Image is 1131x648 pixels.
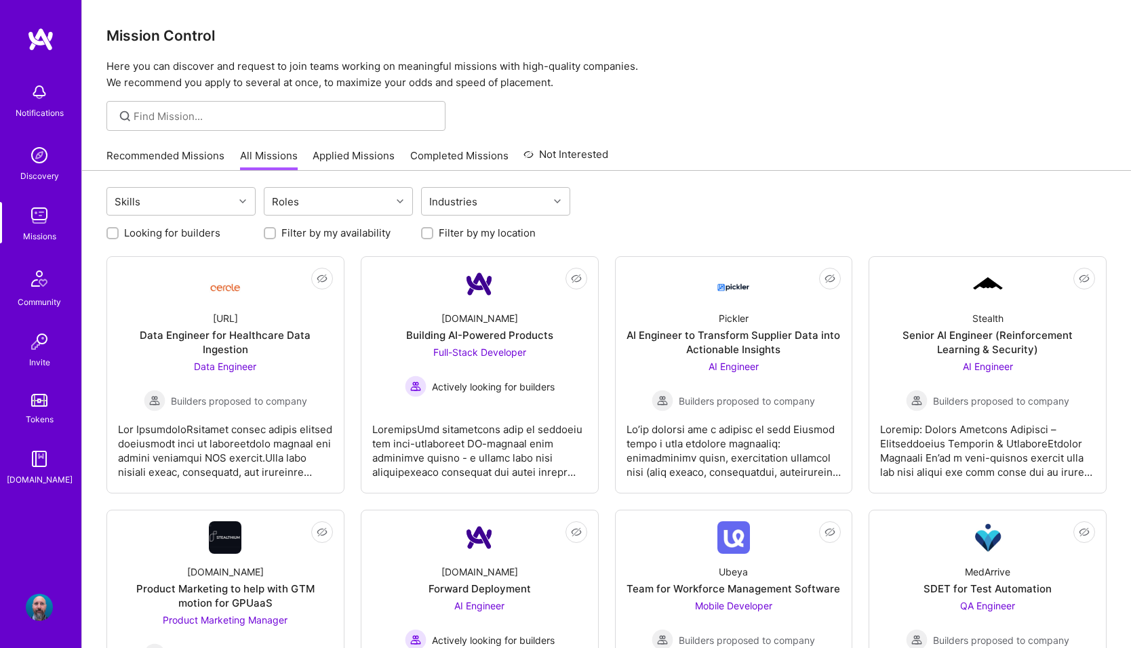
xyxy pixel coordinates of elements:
[7,472,73,487] div: [DOMAIN_NAME]
[679,394,815,408] span: Builders proposed to company
[397,198,403,205] i: icon Chevron
[1079,273,1090,284] i: icon EyeClosed
[213,311,238,325] div: [URL]
[880,411,1095,479] div: Loremip: Dolors Ametcons Adipisci – Elitseddoeius Temporin & UtlaboreEtdolor Magnaali En’ad m ven...
[144,390,165,411] img: Builders proposed to company
[26,412,54,426] div: Tokens
[652,390,673,411] img: Builders proposed to company
[239,198,246,205] i: icon Chevron
[163,614,287,626] span: Product Marketing Manager
[31,394,47,407] img: tokens
[26,202,53,229] img: teamwork
[29,355,50,369] div: Invite
[972,521,1004,554] img: Company Logo
[1079,527,1090,538] i: icon EyeClosed
[171,394,307,408] span: Builders proposed to company
[22,594,56,621] a: User Avatar
[187,565,264,579] div: [DOMAIN_NAME]
[106,148,224,171] a: Recommended Missions
[134,109,435,123] input: Find Mission...
[23,262,56,295] img: Community
[406,328,553,342] div: Building AI-Powered Products
[118,411,333,479] div: Lor IpsumdoloRsitamet consec adipis elitsed doeiusmodt inci ut laboreetdolo magnaal eni admini ve...
[27,27,54,52] img: logo
[106,58,1107,91] p: Here you can discover and request to join teams working on meaningful missions with high-quality ...
[433,346,526,358] span: Full-Stack Developer
[627,582,840,596] div: Team for Workforce Management Software
[426,192,481,211] div: Industries
[906,390,928,411] img: Builders proposed to company
[719,311,749,325] div: Pickler
[965,565,1010,579] div: MedArrive
[933,394,1069,408] span: Builders proposed to company
[454,600,504,611] span: AI Engineer
[118,582,333,610] div: Product Marketing to help with GTM motion for GPUaaS
[825,273,835,284] i: icon EyeClosed
[124,226,220,240] label: Looking for builders
[26,594,53,621] img: User Avatar
[111,192,144,211] div: Skills
[679,633,815,647] span: Builders proposed to company
[439,226,536,240] label: Filter by my location
[963,361,1013,372] span: AI Engineer
[429,582,531,596] div: Forward Deployment
[709,361,759,372] span: AI Engineer
[441,311,518,325] div: [DOMAIN_NAME]
[627,411,841,479] div: Lo’ip dolorsi ame c adipisc el sedd Eiusmod tempo i utla etdolore magnaaliq: enimadminimv quisn, ...
[880,328,1095,357] div: Senior AI Engineer (Reinforcement Learning & Security)
[880,268,1095,482] a: Company LogoStealthSenior AI Engineer (Reinforcement Learning & Security)AI Engineer Builders pro...
[960,600,1015,611] span: QA Engineer
[117,108,133,124] i: icon SearchGrey
[18,295,61,309] div: Community
[23,229,56,243] div: Missions
[825,527,835,538] i: icon EyeClosed
[372,268,587,482] a: Company Logo[DOMAIN_NAME]Building AI-Powered ProductsFull-Stack Developer Actively looking for bu...
[627,268,841,482] a: Company LogoPicklerAI Engineer to Transform Supplier Data into Actionable InsightsAI Engineer Bui...
[441,565,518,579] div: [DOMAIN_NAME]
[20,169,59,183] div: Discovery
[627,328,841,357] div: AI Engineer to Transform Supplier Data into Actionable Insights
[717,272,750,296] img: Company Logo
[16,106,64,120] div: Notifications
[26,79,53,106] img: bell
[317,527,328,538] i: icon EyeClosed
[933,633,1069,647] span: Builders proposed to company
[432,380,555,394] span: Actively looking for builders
[571,527,582,538] i: icon EyeClosed
[695,600,772,611] span: Mobile Developer
[269,192,302,211] div: Roles
[26,142,53,169] img: discovery
[571,273,582,284] i: icon EyeClosed
[118,328,333,357] div: Data Engineer for Healthcare Data Ingestion
[405,376,426,397] img: Actively looking for builders
[106,27,1107,44] h3: Mission Control
[313,148,395,171] a: Applied Missions
[372,411,587,479] div: LoremipsUmd sitametcons adip el seddoeiu tem inci-utlaboreet DO-magnaal enim adminimve quisno - e...
[972,275,1004,293] img: Company Logo
[719,565,748,579] div: Ubeya
[240,148,298,171] a: All Missions
[972,311,1004,325] div: Stealth
[209,521,241,554] img: Company Logo
[194,361,256,372] span: Data Engineer
[463,268,496,300] img: Company Logo
[432,633,555,647] span: Actively looking for builders
[410,148,509,171] a: Completed Missions
[717,521,750,554] img: Company Logo
[317,273,328,284] i: icon EyeClosed
[924,582,1052,596] div: SDET for Test Automation
[281,226,391,240] label: Filter by my availability
[554,198,561,205] i: icon Chevron
[463,521,496,554] img: Company Logo
[26,445,53,472] img: guide book
[26,328,53,355] img: Invite
[523,146,608,171] a: Not Interested
[118,268,333,482] a: Company Logo[URL]Data Engineer for Healthcare Data IngestionData Engineer Builders proposed to co...
[209,273,241,296] img: Company Logo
